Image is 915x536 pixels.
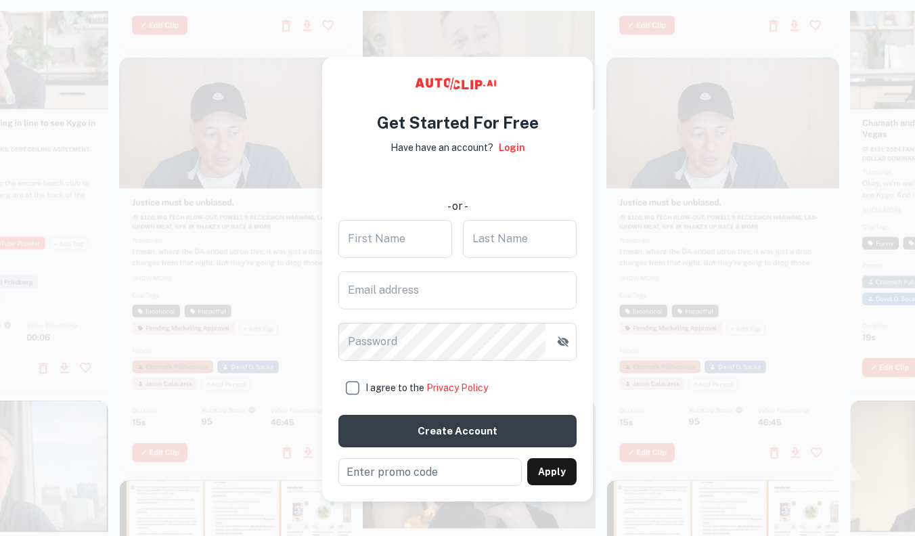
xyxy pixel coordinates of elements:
[377,110,539,135] h4: Get Started For Free
[338,415,577,447] button: Create account
[339,198,576,215] div: - or -
[365,382,488,393] span: I agree to the
[499,140,525,155] a: Login
[332,164,583,194] iframe: “使用 Google 账号登录”按钮
[426,382,488,393] a: Privacy Policy
[338,458,522,486] input: Enter promo code
[527,458,577,485] button: Apply
[390,140,493,155] p: Have have an account?
[339,164,576,194] div: 使用 Google 账号登录。在新标签页中打开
